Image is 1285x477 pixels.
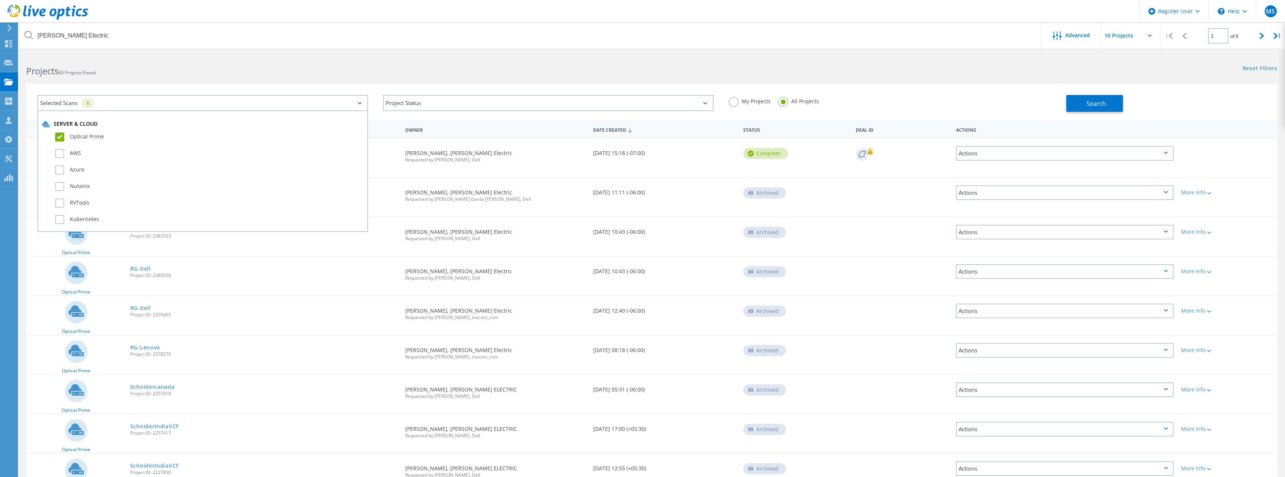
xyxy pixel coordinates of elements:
[1161,23,1177,49] div: |
[589,375,739,400] div: [DATE] 05:31 (-06:00)
[130,463,179,468] a: SchniderIndiaVCF
[743,227,786,238] div: Archived
[956,343,1174,358] div: Actions
[401,296,589,327] div: [PERSON_NAME], [PERSON_NAME] Electric
[956,146,1174,161] div: Actions
[1087,99,1106,108] span: Search
[956,422,1174,436] div: Actions
[1181,466,1274,471] div: More Info
[589,138,739,163] div: [DATE] 15:18 (-07:00)
[589,178,739,203] div: [DATE] 11:11 (-06:00)
[55,132,364,141] label: Optical Prime
[55,182,364,191] label: Nutanix
[1181,426,1274,432] div: More Info
[739,122,852,136] div: Status
[956,304,1174,318] div: Actions
[55,149,364,158] label: AWS
[743,266,786,277] div: Archived
[405,315,585,320] span: Requested by [PERSON_NAME], inacom_com
[55,166,364,175] label: Azure
[130,424,179,429] a: SchniderIndiaVCF
[405,433,585,438] span: Requested by [PERSON_NAME], Dell
[62,250,90,255] span: Optical Prime
[401,122,589,136] div: Owner
[743,148,788,159] div: Complete
[42,120,364,128] div: Server & Cloud
[743,424,786,435] div: Archived
[401,375,589,406] div: [PERSON_NAME], [PERSON_NAME] ELECTRIC
[130,227,160,232] a: RG-Lenovo
[405,197,585,202] span: Requested by [PERSON_NAME] Garda [PERSON_NAME], Dell
[405,394,585,399] span: Requested by [PERSON_NAME], Dell
[405,236,585,241] span: Requested by [PERSON_NAME], Dell
[1266,8,1275,14] span: MS
[401,217,589,248] div: [PERSON_NAME], [PERSON_NAME] Electric
[1243,66,1277,72] a: Reset Filters
[26,65,59,77] b: Projects
[401,257,589,288] div: [PERSON_NAME], [PERSON_NAME] Electric
[62,447,90,452] span: Optical Prime
[956,382,1174,397] div: Actions
[1181,348,1274,353] div: More Info
[130,470,398,475] span: Project ID: 2227830
[405,355,585,359] span: Requested by [PERSON_NAME], inacom_com
[743,384,786,396] div: Archived
[19,23,1042,49] input: Search projects by name, owner, ID, company, etc
[1230,33,1238,39] span: of 9
[1218,8,1225,15] svg: \n
[401,138,589,170] div: [PERSON_NAME], [PERSON_NAME] Electric
[130,431,398,435] span: Project ID: 2257417
[130,391,398,396] span: Project ID: 2257418
[589,122,739,137] div: Date Created
[8,16,88,21] a: Live Optics Dashboard
[401,178,589,209] div: [PERSON_NAME], [PERSON_NAME] Electric
[55,215,364,224] label: Kubernetes
[743,345,786,356] div: Archived
[401,336,589,367] div: [PERSON_NAME], [PERSON_NAME] Electric
[589,296,739,321] div: [DATE] 12:40 (-06:00)
[1066,95,1123,112] button: Search
[130,234,398,238] span: Project ID: 2383533
[1181,190,1274,195] div: More Info
[405,276,585,280] span: Requested by [PERSON_NAME], Dell
[743,463,786,474] div: Archived
[852,122,952,136] div: Deal Id
[62,290,90,294] span: Optical Prime
[401,414,589,445] div: [PERSON_NAME], [PERSON_NAME] ELECTRIC
[62,408,90,412] span: Optical Prime
[81,98,94,108] div: 1
[952,122,1177,136] div: Actions
[130,384,175,390] a: Schnidercanada
[130,313,398,317] span: Project ID: 2379455
[778,97,819,104] label: All Projects
[956,264,1174,279] div: Actions
[743,187,786,199] div: Archived
[1181,308,1274,313] div: More Info
[130,352,398,357] span: Project ID: 2378276
[38,95,368,111] div: Selected Scans
[589,414,739,439] div: [DATE] 17:00 (+05:30)
[1181,387,1274,392] div: More Info
[130,345,160,350] a: RG-Lenovo
[130,273,398,278] span: Project ID: 2383530
[59,69,96,76] span: 83 Projects Found
[1065,33,1090,38] span: Advanced
[1181,269,1274,274] div: More Info
[729,97,771,104] label: My Projects
[62,369,90,373] span: Optical Prime
[1270,23,1285,49] div: |
[130,305,151,311] a: RG-Dell
[405,158,585,162] span: Requested by [PERSON_NAME], Dell
[589,217,739,242] div: [DATE] 10:43 (-06:00)
[383,95,714,111] div: Project Status
[589,336,739,360] div: [DATE] 08:18 (-06:00)
[956,185,1174,200] div: Actions
[589,257,739,281] div: [DATE] 10:43 (-06:00)
[130,266,151,271] a: RG-Dell
[62,329,90,334] span: Optical Prime
[743,305,786,317] div: Archived
[956,225,1174,239] div: Actions
[956,461,1174,476] div: Actions
[55,199,364,208] label: RVTools
[1181,229,1274,235] div: More Info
